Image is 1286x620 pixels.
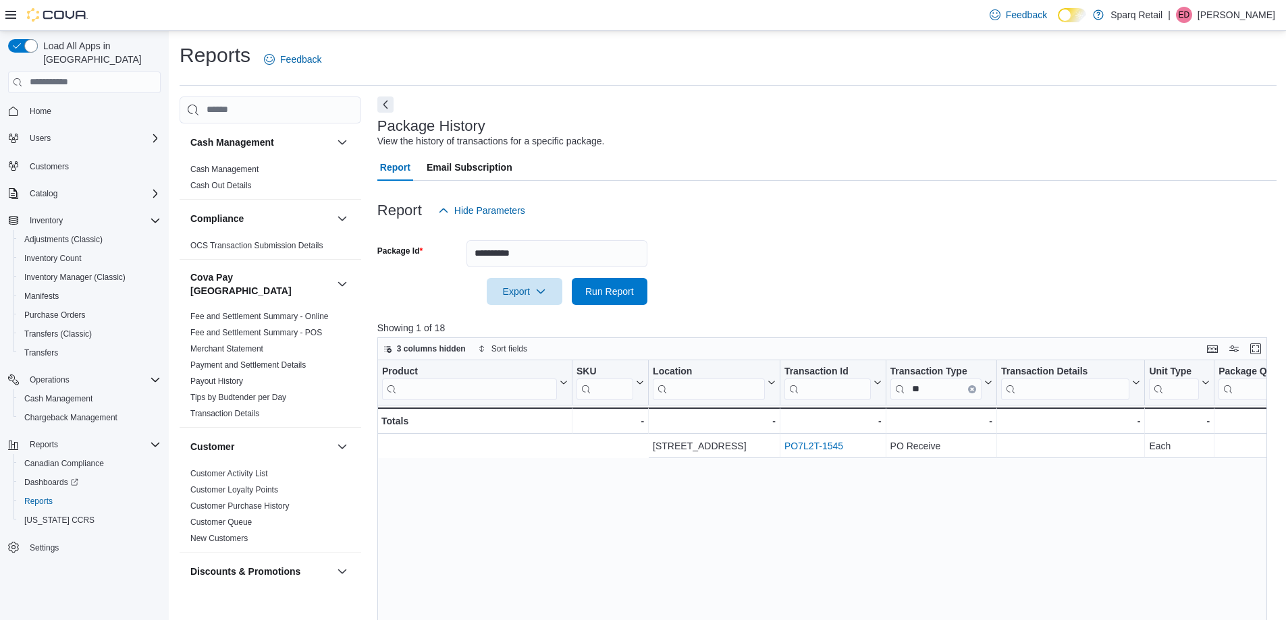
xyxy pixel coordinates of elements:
[1179,7,1190,23] span: ED
[24,496,53,507] span: Reports
[24,130,56,146] button: Users
[19,410,123,426] a: Chargeback Management
[377,118,485,134] h3: Package History
[30,439,58,450] span: Reports
[19,512,100,528] a: [US_STATE] CCRS
[190,376,243,386] a: Payout History
[190,376,243,387] span: Payout History
[190,485,278,495] a: Customer Loyalty Points
[190,565,300,578] h3: Discounts & Promotions
[24,515,95,526] span: [US_STATE] CCRS
[380,154,410,181] span: Report
[180,466,361,552] div: Customer
[653,366,765,378] div: Location
[1168,7,1171,23] p: |
[14,511,166,530] button: [US_STATE] CCRS
[190,501,290,511] span: Customer Purchase History
[190,327,322,338] span: Fee and Settlement Summary - POS
[190,409,259,418] a: Transaction Details
[19,231,108,248] a: Adjustments (Classic)
[3,370,166,389] button: Operations
[14,492,166,511] button: Reports
[585,285,634,298] span: Run Report
[190,271,331,298] button: Cova Pay [GEOGRAPHIC_DATA]
[24,186,161,202] span: Catalog
[19,326,161,342] span: Transfers (Classic)
[24,372,75,388] button: Operations
[14,306,166,325] button: Purchase Orders
[3,129,166,148] button: Users
[24,213,161,229] span: Inventory
[190,164,259,175] span: Cash Management
[24,310,86,320] span: Purchase Orders
[382,366,568,400] button: Product
[24,477,78,488] span: Dashboards
[19,250,161,266] span: Inventory Count
[19,269,161,285] span: Inventory Manager (Classic)
[1149,366,1210,400] button: Unit Type
[190,181,252,190] a: Cash Out Details
[784,441,843,451] a: PO7L2T-1545
[890,366,981,378] div: Transaction Type
[30,133,51,144] span: Users
[24,436,63,453] button: Reports
[1198,7,1275,23] p: [PERSON_NAME]
[19,474,161,490] span: Dashboards
[190,312,329,321] a: Fee and Settlement Summary - Online
[3,538,166,557] button: Settings
[427,154,512,181] span: Email Subscription
[190,533,248,544] span: New Customers
[14,325,166,343] button: Transfers (Classic)
[24,186,63,202] button: Catalog
[653,366,765,400] div: Location
[653,366,776,400] button: Location
[14,287,166,306] button: Manifests
[190,517,252,528] span: Customer Queue
[24,130,161,146] span: Users
[19,250,87,266] a: Inventory Count
[190,392,286,403] span: Tips by Budtender per Day
[784,366,871,378] div: Transaction Id
[3,101,166,121] button: Home
[259,46,327,73] a: Feedback
[14,473,166,492] a: Dashboards
[890,413,992,429] div: -
[14,230,166,249] button: Adjustments (Classic)
[190,180,252,191] span: Cash Out Details
[24,436,161,453] span: Reports
[1001,366,1140,400] button: Transaction Details
[190,360,306,370] a: Payment and Settlement Details
[190,408,259,419] span: Transaction Details
[381,413,568,429] div: Totals
[190,501,290,511] a: Customer Purchase History
[19,455,161,472] span: Canadian Compliance
[190,534,248,543] a: New Customers
[24,272,126,283] span: Inventory Manager (Classic)
[19,288,161,304] span: Manifests
[784,366,882,400] button: Transaction Id
[1149,366,1199,378] div: Unit Type
[190,136,274,149] h3: Cash Management
[14,408,166,427] button: Chargeback Management
[1204,341,1221,357] button: Keyboard shortcuts
[433,197,531,224] button: Hide Parameters
[968,385,976,393] button: Clear input
[14,343,166,362] button: Transfers
[24,539,161,556] span: Settings
[24,412,117,423] span: Chargeback Management
[19,493,58,509] a: Reports
[190,212,244,225] h3: Compliance
[19,391,161,407] span: Cash Management
[180,161,361,199] div: Cash Management
[27,8,88,22] img: Cova
[1001,366,1129,378] div: Transaction Details
[487,278,562,305] button: Export
[24,329,92,339] span: Transfers (Classic)
[19,474,84,490] a: Dashboards
[577,366,644,400] button: SKU
[24,253,82,264] span: Inventory Count
[19,231,161,248] span: Adjustments (Classic)
[190,241,323,250] a: OCS Transaction Submission Details
[24,159,74,175] a: Customers
[180,42,250,69] h1: Reports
